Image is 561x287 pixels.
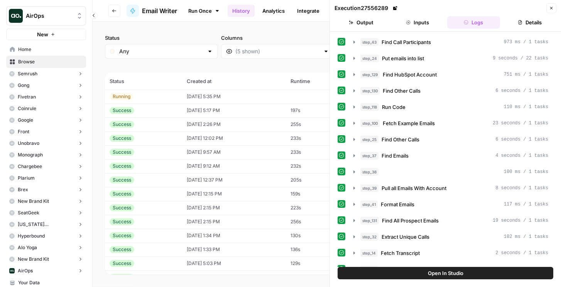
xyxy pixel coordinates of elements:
img: yjux4x3lwinlft1ym4yif8lrli78 [9,268,15,273]
td: [DATE] 5:35 PM [182,90,286,104]
th: Runtime [286,73,352,90]
span: 117 ms / 1 tasks [504,201,548,208]
div: Success [110,107,134,114]
span: New Brand Kit [18,198,49,205]
span: New Brand Kit [18,256,49,263]
span: Semrush [18,70,37,77]
button: Monograph [6,149,86,161]
td: 129s [286,256,352,270]
button: 6 seconds / 1 tasks [349,85,553,97]
button: Chargebee [6,161,86,172]
span: Find Other Calls [383,87,421,95]
button: Front [6,126,86,138]
button: Google [6,114,86,126]
span: step_24 [360,54,379,62]
span: Find Call Participants [382,38,431,46]
div: Success [110,121,134,128]
button: 102 ms / 1 tasks [349,231,553,243]
td: [DATE] 5:17 PM [182,104,286,117]
span: Fivetran [18,93,36,100]
td: [DATE] 4:12 PM [182,270,286,284]
div: Success [110,135,134,142]
span: Open In Studio [428,269,463,277]
td: 233s [286,131,352,145]
button: Inputs [391,16,444,29]
span: step_131 [360,217,379,224]
span: Find Emails [382,152,409,160]
label: Status [105,34,218,42]
button: Plarium [6,172,86,184]
button: 110 ms / 1 tasks [349,101,553,113]
button: New [6,29,86,40]
td: 255s [286,117,352,131]
td: 159s [286,187,352,201]
div: Success [110,232,134,239]
span: 19 seconds / 1 tasks [493,217,548,224]
div: Success [110,274,134,281]
span: Home [18,46,83,53]
span: New [37,31,48,38]
td: 232s [286,159,352,173]
button: 751 ms / 1 tasks [349,68,553,81]
span: Unobravo [18,140,39,147]
span: Coinrule [18,105,36,112]
button: Open In Studio [338,267,553,279]
span: 9 seconds / 22 tasks [493,55,548,62]
a: History [228,5,255,17]
button: Gong [6,80,86,91]
th: Status [105,73,182,90]
span: Format Emails [381,200,414,208]
td: [DATE] 2:15 PM [182,215,286,229]
div: Running [110,93,133,100]
span: Email Writer [142,6,177,15]
span: Run Code [382,103,406,111]
span: 4 seconds / 1 tasks [495,152,548,159]
button: 8 seconds / 1 tasks [349,182,553,194]
td: 223s [286,201,352,215]
span: Monograph [18,151,43,158]
span: step_100 [360,119,380,127]
button: Output [335,16,388,29]
a: Integrate [292,5,324,17]
td: [DATE] 9:12 AM [182,159,286,173]
button: Brex [6,184,86,195]
a: Home [6,43,86,56]
button: New Brand Kit [6,253,86,265]
td: [DATE] 12:15 PM [182,187,286,201]
td: 233s [286,145,352,159]
input: (5 shown) [235,48,320,55]
span: Pull all Emails With Account [382,184,446,192]
span: Chargebee [18,163,42,170]
button: 100 ms / 1 tasks [349,166,553,178]
a: Analytics [258,5,289,17]
span: AirOps [18,267,33,274]
div: Success [110,246,134,253]
span: Extract Unique Calls [382,233,429,241]
span: Fetch Transcript [381,249,420,257]
input: Any [119,48,204,55]
button: 973 ms / 1 tasks [349,36,553,48]
button: 6 seconds / 1 tasks [349,133,553,146]
span: 973 ms / 1 tasks [504,39,548,46]
div: Success [110,260,134,267]
span: 100 ms / 1 tasks [504,168,548,175]
td: [DATE] 2:26 PM [182,117,286,131]
div: Success [110,163,134,170]
span: step_20 [360,265,379,273]
span: Plarium [18,175,35,182]
span: step_41 [360,200,378,208]
div: Success [110,190,134,197]
button: Coinrule [6,103,86,114]
div: Execution 27556289 [335,4,399,12]
div: Success [110,218,134,225]
button: Fivetran [6,91,86,103]
button: 9 seconds / 22 tasks [349,52,553,65]
a: Run Once [183,4,225,17]
span: Format Transcript [382,265,424,273]
button: Unobravo [6,138,86,149]
div: Success [110,204,134,211]
span: Your Data [18,279,83,286]
span: Brex [18,186,28,193]
td: 187s [286,270,352,284]
span: step_32 [360,233,379,241]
